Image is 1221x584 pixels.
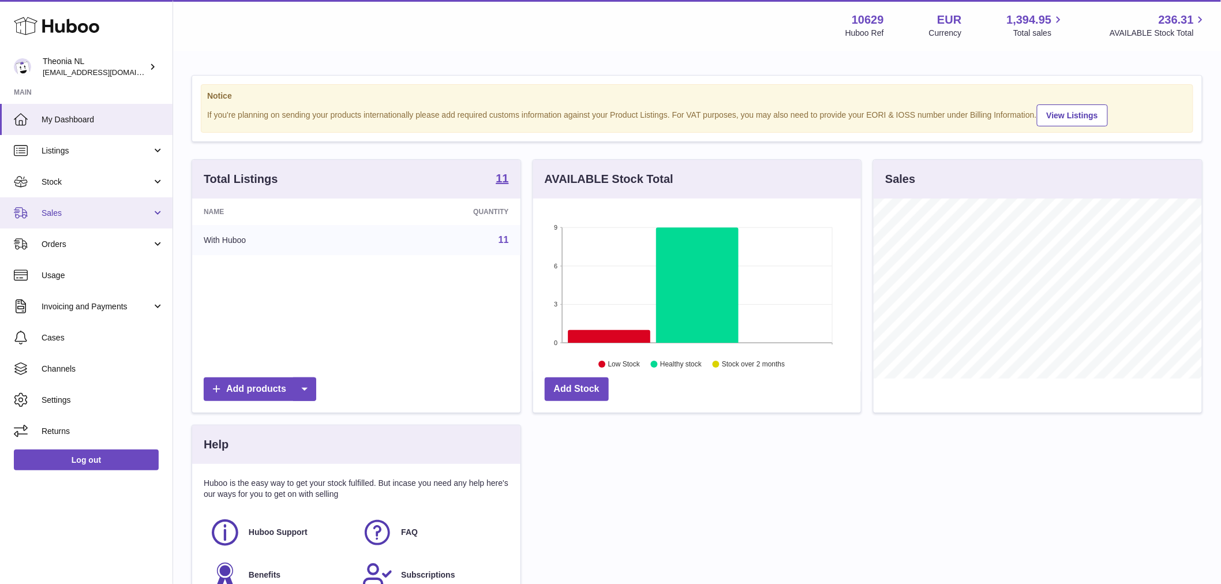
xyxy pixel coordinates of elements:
div: Currency [929,28,962,39]
a: View Listings [1037,104,1108,126]
span: 236.31 [1159,12,1194,28]
span: Settings [42,395,164,406]
span: [EMAIL_ADDRESS][DOMAIN_NAME] [43,68,170,77]
span: Huboo Support [249,527,308,538]
span: Benefits [249,570,280,581]
div: Huboo Ref [845,28,884,39]
span: AVAILABLE Stock Total [1110,28,1207,39]
text: Low Stock [608,361,641,369]
td: With Huboo [192,225,365,255]
strong: EUR [937,12,961,28]
text: 3 [554,301,557,308]
th: Name [192,199,365,225]
h3: AVAILABLE Stock Total [545,171,673,187]
span: 1,394.95 [1007,12,1052,28]
strong: 10629 [852,12,884,28]
a: 11 [499,235,509,245]
div: Theonia NL [43,56,147,78]
span: Cases [42,332,164,343]
a: FAQ [362,517,503,548]
a: Log out [14,450,159,470]
text: 9 [554,224,557,231]
strong: 11 [496,173,508,184]
h3: Total Listings [204,171,278,187]
h3: Sales [885,171,915,187]
span: Usage [42,270,164,281]
span: Sales [42,208,152,219]
p: Huboo is the easy way to get your stock fulfilled. But incase you need any help here's our ways f... [204,478,509,500]
span: Subscriptions [401,570,455,581]
span: Stock [42,177,152,188]
span: Invoicing and Payments [42,301,152,312]
span: Orders [42,239,152,250]
a: 1,394.95 Total sales [1007,12,1065,39]
text: 0 [554,339,557,346]
text: 6 [554,263,557,269]
a: 11 [496,173,508,186]
h3: Help [204,437,229,452]
a: Add Stock [545,377,609,401]
text: Stock over 2 months [722,361,785,369]
span: FAQ [401,527,418,538]
span: My Dashboard [42,114,164,125]
span: Total sales [1013,28,1065,39]
img: info@wholesomegoods.eu [14,58,31,76]
span: Returns [42,426,164,437]
span: Listings [42,145,152,156]
div: If you're planning on sending your products internationally please add required customs informati... [207,103,1187,126]
a: Huboo Support [209,517,350,548]
text: Healthy stock [660,361,702,369]
strong: Notice [207,91,1187,102]
th: Quantity [365,199,520,225]
a: 236.31 AVAILABLE Stock Total [1110,12,1207,39]
a: Add products [204,377,316,401]
span: Channels [42,364,164,375]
